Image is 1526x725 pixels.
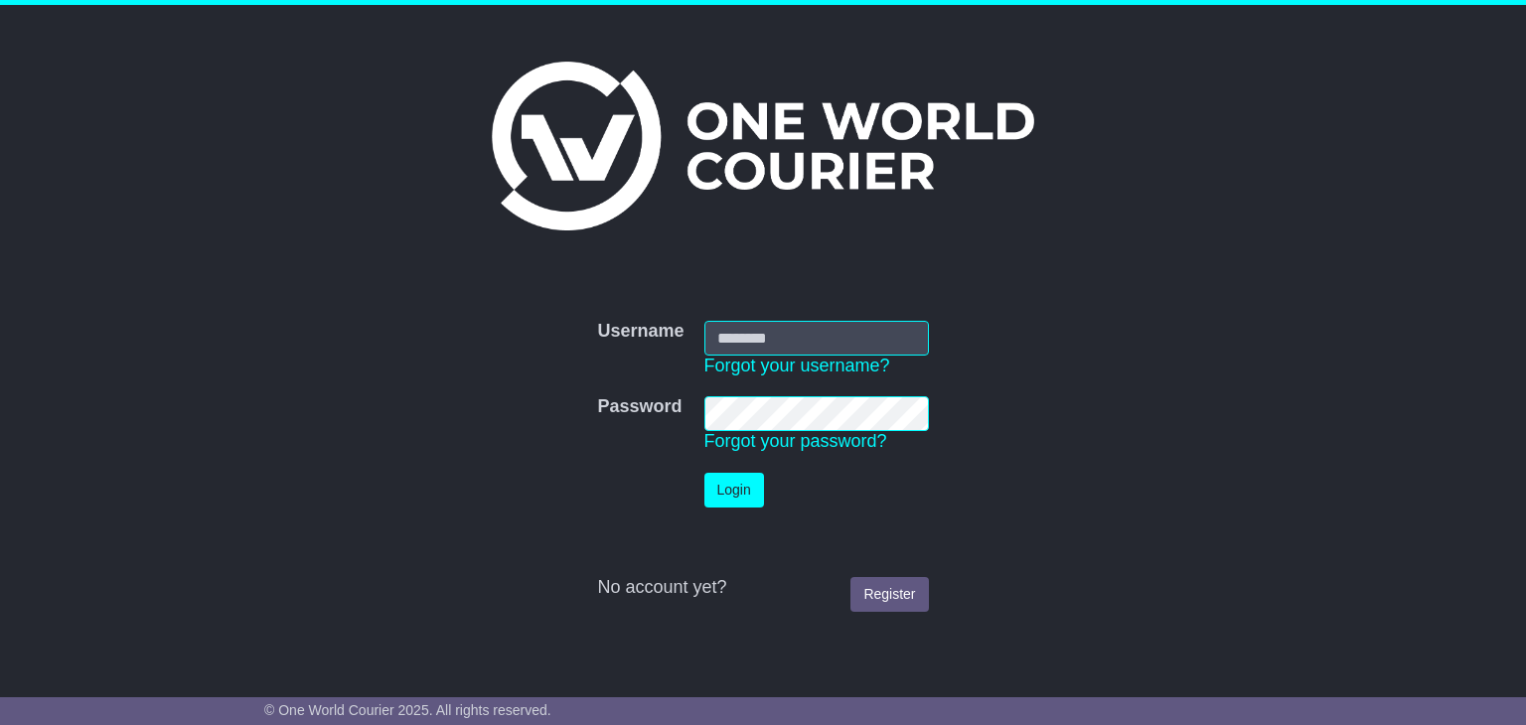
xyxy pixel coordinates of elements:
[264,702,551,718] span: © One World Courier 2025. All rights reserved.
[704,356,890,375] a: Forgot your username?
[704,431,887,451] a: Forgot your password?
[704,473,764,507] button: Login
[597,577,928,599] div: No account yet?
[492,62,1034,230] img: One World
[850,577,928,612] a: Register
[597,396,682,418] label: Password
[597,321,684,343] label: Username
